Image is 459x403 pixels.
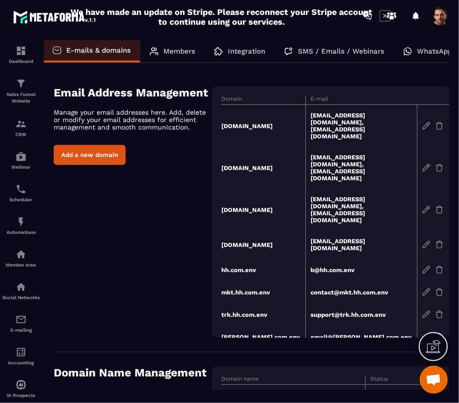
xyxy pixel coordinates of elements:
td: b@hh.com.env [306,259,417,281]
td: [DOMAIN_NAME] [221,231,306,259]
a: automationsautomationsWebinar [2,144,40,177]
p: E-mails & domains [66,46,131,55]
img: accountant [15,347,27,358]
td: mkt.hh.com.env [221,281,306,303]
a: automationsautomationsAutomations [2,209,40,242]
img: trash-gr.2c9399ab.svg [435,164,444,172]
td: [EMAIL_ADDRESS][DOMAIN_NAME] [306,231,417,259]
img: trash-gr.2c9399ab.svg [435,310,444,319]
img: trash-gr.2c9399ab.svg [435,122,444,130]
img: edit-gr.78e3acdd.svg [422,288,431,296]
a: formationformationSales Funnel Website [2,71,40,111]
p: Social Networks [2,295,40,300]
p: Members [163,47,195,55]
a: social-networksocial-networkSocial Networks [2,274,40,307]
img: email [15,314,27,325]
p: Dashboard [2,59,40,64]
p: Member area [2,262,40,267]
h4: Domain Name Management [54,366,212,379]
div: Open chat [420,366,448,394]
img: formation [15,45,27,56]
a: accountantaccountantAccounting [2,340,40,372]
a: emailemailE-mailing [2,307,40,340]
img: scheduler [15,184,27,195]
img: trash-gr.2c9399ab.svg [435,240,444,249]
img: edit-gr.78e3acdd.svg [422,122,431,130]
a: formationformationCRM [2,111,40,144]
td: [EMAIL_ADDRESS][DOMAIN_NAME], [EMAIL_ADDRESS][DOMAIN_NAME] [306,189,417,231]
img: edit-gr.78e3acdd.svg [422,164,431,172]
p: Integration [228,47,265,55]
td: email@[PERSON_NAME].com.env [306,326,417,348]
p: CRM [2,132,40,137]
img: social-network [15,281,27,293]
th: Status [366,376,420,385]
h4: Email Address Management [54,86,212,99]
p: Manage your email addresses here. Add, delete or modify your email addresses for efficient manage... [54,109,212,131]
th: Domain name [221,376,366,385]
td: [DOMAIN_NAME] [221,147,306,189]
a: automationsautomationsMember area [2,242,40,274]
td: contact@mkt.hh.com.env [306,281,417,303]
td: trk.hh.com.env [221,303,306,326]
td: [EMAIL_ADDRESS][DOMAIN_NAME], [EMAIL_ADDRESS][DOMAIN_NAME] [306,105,417,147]
th: Domain [221,96,306,105]
p: Accounting [2,360,40,365]
img: trash-gr.2c9399ab.svg [435,266,444,274]
p: Sales Funnel Website [2,91,40,104]
td: [EMAIL_ADDRESS][DOMAIN_NAME], [EMAIL_ADDRESS][DOMAIN_NAME] [306,147,417,189]
p: WhatsApp [417,47,452,55]
img: formation [15,78,27,89]
a: schedulerschedulerScheduler [2,177,40,209]
td: [DOMAIN_NAME] [221,105,306,147]
img: automations [15,379,27,390]
img: edit-gr.78e3acdd.svg [422,310,431,319]
h2: We have made an update on Stripe. Please reconnect your Stripe account to continue using our serv... [69,7,375,27]
img: logo [13,8,97,25]
p: IA Prospects [2,393,40,398]
img: edit-gr.78e3acdd.svg [422,240,431,249]
td: hh.com.env [221,259,306,281]
img: edit-gr.78e3acdd.svg [422,266,431,274]
p: Scheduler [2,197,40,202]
p: E-mailing [2,328,40,333]
td: [PERSON_NAME].com.env [221,326,306,348]
button: Add a new domain [54,145,126,165]
p: Webinar [2,164,40,170]
td: [DOMAIN_NAME] [221,189,306,231]
img: edit-gr.78e3acdd.svg [422,205,431,214]
img: trash-gr.2c9399ab.svg [435,205,444,214]
img: automations [15,249,27,260]
img: formation [15,118,27,130]
p: Automations [2,230,40,235]
img: trash-gr.2c9399ab.svg [435,288,444,296]
a: formationformationDashboard [2,38,40,71]
img: automations [15,151,27,162]
img: automations [15,216,27,227]
td: support@trk.hh.com.env [306,303,417,326]
th: E-mail [306,96,417,105]
p: SMS / Emails / Webinars [298,47,384,55]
